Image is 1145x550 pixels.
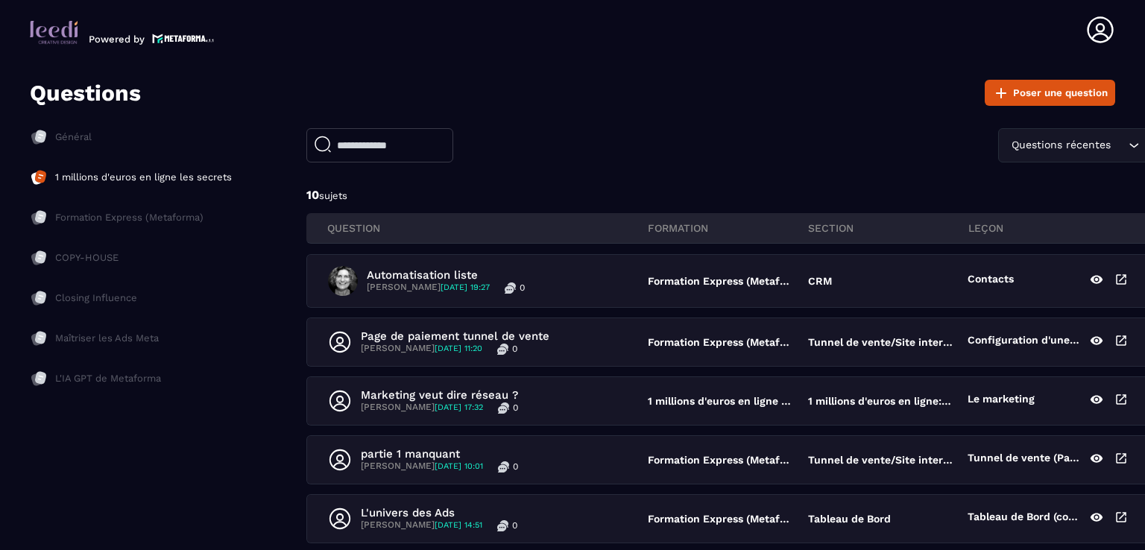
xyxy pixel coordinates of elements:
p: 0 [512,343,517,355]
p: L'univers des Ads [361,506,517,519]
img: formation-icon-inac.db86bb20.svg [30,289,48,307]
p: Tableau de Bord [808,513,891,525]
input: Search for option [1114,137,1125,154]
p: Tunnel de vente/Site internet [808,454,953,466]
p: 1 millions d'euros en ligne: les secrets [808,395,953,407]
img: logo [152,32,215,45]
p: 0 [513,402,518,414]
img: formation-icon-inac.db86bb20.svg [30,128,48,146]
p: Contacts [968,273,1014,289]
img: formation-icon-inac.db86bb20.svg [30,249,48,267]
span: sujets [319,190,347,201]
p: Powered by [89,34,145,45]
img: formation-icon-inac.db86bb20.svg [30,209,48,227]
p: Le marketing [968,393,1035,409]
p: Closing Influence [55,291,137,305]
p: FORMATION [648,221,808,235]
button: Poser une question [985,80,1115,106]
p: 0 [520,282,525,294]
img: logo-branding [30,21,78,45]
span: [DATE] 19:27 [441,282,490,292]
img: formation-icon-active.2ea72e5a.svg [30,168,48,186]
p: Maîtriser les Ads Meta [55,332,159,345]
p: Tunnel de vente (Partie 3) [968,452,1079,468]
p: COPY-HOUSE [55,251,119,265]
p: Questions [30,80,141,106]
img: formation-icon-inac.db86bb20.svg [30,370,48,388]
p: Formation Express (Metaforma) [648,454,793,466]
p: Formation Express (Metaforma) [648,275,793,287]
p: [PERSON_NAME] [361,519,482,531]
p: L'IA GPT de Metaforma [55,372,161,385]
p: Page de paiement tunnel de vente [361,329,549,343]
p: 0 [513,461,518,472]
span: [DATE] 10:01 [435,461,483,471]
span: [DATE] 11:20 [435,344,482,353]
p: CRM [808,275,832,287]
p: Tableau de Bord (complet) [968,511,1079,527]
p: Configuration d'une page de paiement sur Metaforma [968,334,1079,350]
p: Tunnel de vente/Site internet [808,336,953,348]
p: Formation Express (Metaforma) [648,336,793,348]
p: 0 [512,519,517,531]
img: formation-icon-inac.db86bb20.svg [30,329,48,347]
p: partie 1 manquant [361,447,518,461]
p: Formation Express (Metaforma) [648,513,793,525]
p: section [808,221,968,235]
p: [PERSON_NAME] [367,282,490,294]
p: Marketing veut dire réseau ? [361,388,518,402]
p: Formation Express (Metaforma) [55,211,204,224]
p: Général [55,130,92,144]
p: leçon [968,221,1129,235]
p: 1 millions d'euros en ligne les secrets [648,395,793,407]
span: [DATE] 17:32 [435,402,483,412]
p: 1 millions d'euros en ligne les secrets [55,171,232,184]
span: Questions récentes [1008,137,1114,154]
p: [PERSON_NAME] [361,461,483,472]
p: QUESTION [327,221,648,235]
p: [PERSON_NAME] [361,402,483,414]
p: [PERSON_NAME] [361,343,482,355]
p: Automatisation liste [367,268,525,282]
span: [DATE] 14:51 [435,520,482,530]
